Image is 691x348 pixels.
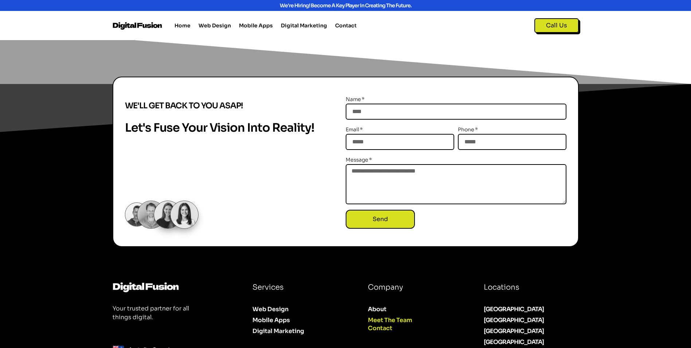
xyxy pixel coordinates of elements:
h5: Locations [484,282,578,293]
div: [GEOGRAPHIC_DATA] [484,316,578,325]
label: Message [346,155,372,164]
div: Let's fuse Your Vision into Reality! [125,117,346,139]
label: Email [346,125,363,134]
a: Contact [368,323,460,334]
label: Name [346,95,365,104]
a: Digital Marketing [252,326,345,337]
div: [GEOGRAPHIC_DATA] [484,305,578,314]
a: Digital Marketing [281,21,327,30]
a: Mobile Apps [239,21,273,30]
a: Mobile Apps [252,315,345,326]
a: Contact [335,21,357,30]
div: [GEOGRAPHIC_DATA] [484,338,578,347]
h5: Company [368,282,460,293]
a: Home [174,21,191,30]
label: Phone [458,125,478,134]
a: Web Design [252,304,345,315]
a: Web Design [199,21,231,30]
a: Call Us [534,18,579,33]
span: Call Us [546,22,567,29]
p: Your trusted partner for all things digital. [113,304,199,322]
div: We'll get back to you asap! [125,95,346,117]
div: We're hiring! Become a key player in creating the future. [159,3,532,8]
div: [GEOGRAPHIC_DATA] [484,327,578,336]
span: Send [373,216,388,223]
button: Send [346,210,415,229]
a: About [368,304,460,315]
h5: Services [252,282,345,293]
a: Meet The Team [368,315,460,326]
